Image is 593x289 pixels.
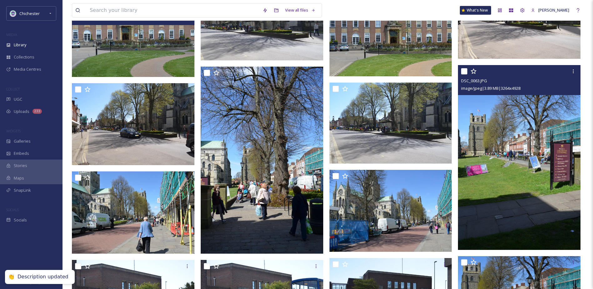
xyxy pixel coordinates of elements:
[72,171,196,253] img: DSC_0066.JPG
[75,15,134,21] span: image/jpeg | 4.04 MB | 4928 x 3264
[10,10,16,17] img: Logo_of_Chichester_District_Council.png
[8,274,14,280] div: 👏
[33,109,42,114] div: 233
[14,150,29,156] span: Embeds
[14,163,27,169] span: Stories
[14,138,31,144] span: Galleries
[14,187,31,193] span: SnapLink
[14,175,24,181] span: Maps
[458,65,580,250] img: DSC_0063.JPG
[14,217,27,223] span: Socials
[14,66,41,72] span: Media Centres
[528,4,572,16] a: [PERSON_NAME]
[18,274,68,280] div: Description updated
[329,170,453,252] img: DSC_0065.JPG
[14,54,34,60] span: Collections
[6,207,19,212] span: SOCIALS
[14,42,26,48] span: Library
[460,6,491,15] a: What's New
[461,78,487,84] span: DSC_0063.JPG
[329,82,452,164] img: DSC_0070.JPG
[72,83,196,165] img: DSC_0067.JPG
[14,109,29,114] span: Uploads
[461,85,520,91] span: image/jpeg | 3.89 MB | 3264 x 4928
[14,96,22,102] span: UGC
[6,32,17,37] span: MEDIA
[6,87,20,91] span: COLLECT
[6,129,21,133] span: WIDGETS
[201,67,324,254] img: DSC_0064.JPG
[19,11,40,16] span: Chichester
[282,4,319,16] a: View all files
[87,3,259,17] input: Search your library
[538,7,569,13] span: [PERSON_NAME]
